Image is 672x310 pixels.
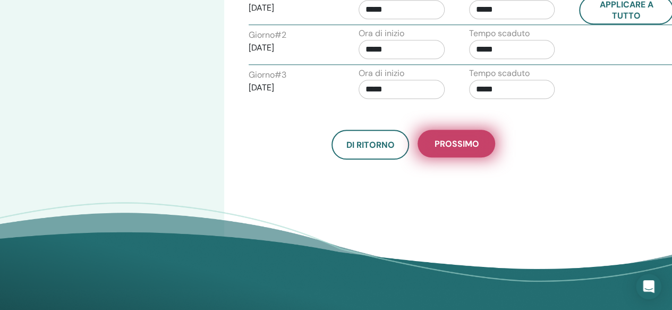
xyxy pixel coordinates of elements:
span: Prossimo [434,138,479,149]
label: Tempo scaduto [469,67,530,80]
p: [DATE] [249,81,335,94]
label: Tempo scaduto [469,27,530,40]
div: Open Intercom Messenger [636,274,661,299]
label: Giorno # 3 [249,69,286,81]
p: [DATE] [249,41,335,54]
label: Giorno # 2 [249,29,286,41]
span: Di ritorno [346,139,395,150]
label: Ora di inizio [359,27,404,40]
p: [DATE] [249,2,335,14]
button: Di ritorno [331,130,409,160]
label: Ora di inizio [359,67,404,80]
button: Prossimo [418,130,495,157]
